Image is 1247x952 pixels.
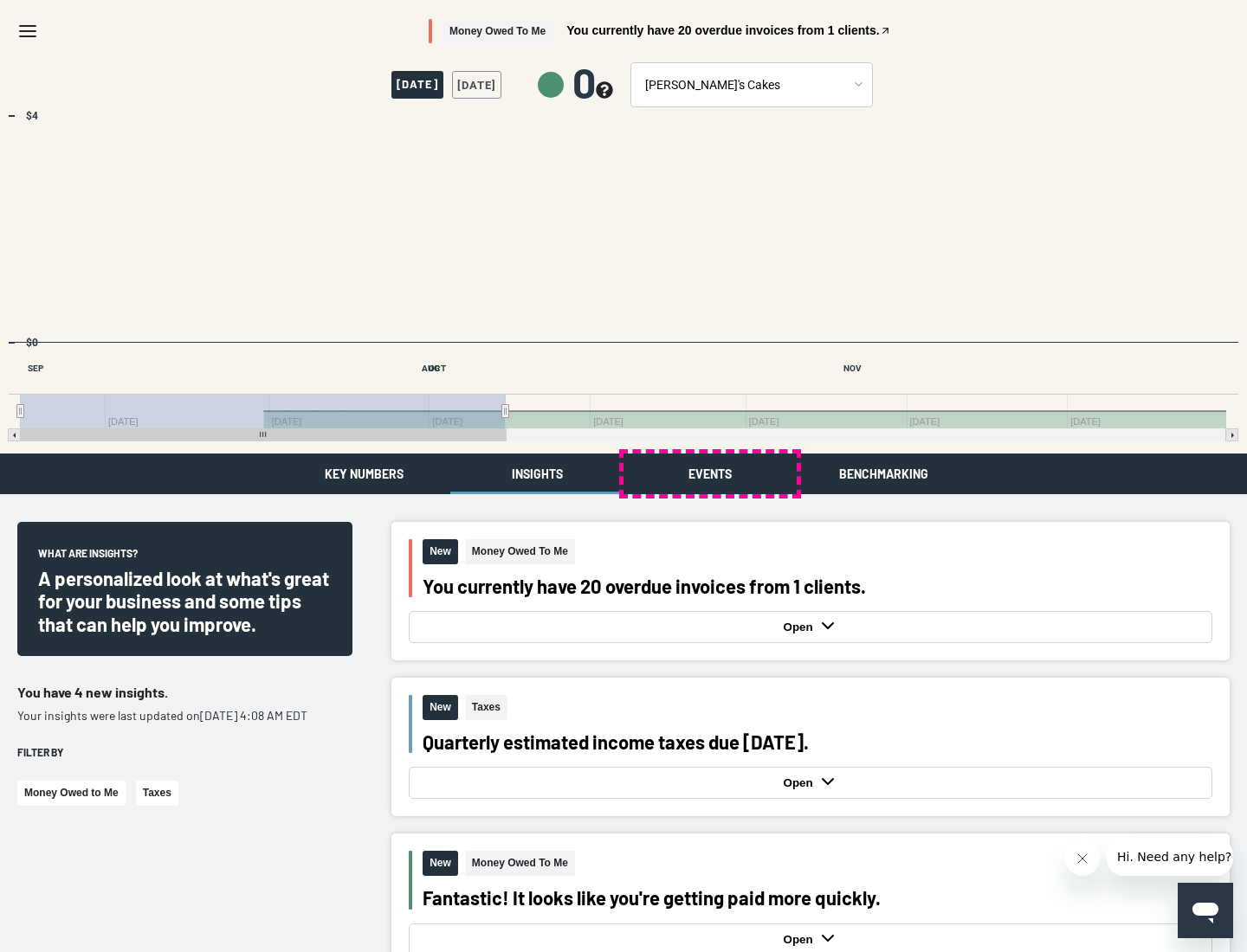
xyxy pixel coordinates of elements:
[423,695,458,720] span: New
[429,19,891,44] button: Money Owed To MeYou currently have 20 overdue invoices from 1 clients.
[797,453,970,494] button: Benchmarking
[623,453,797,494] button: Events
[784,776,817,789] strong: Open
[423,851,458,876] span: New
[465,851,575,876] span: Money Owed To Me
[423,575,1212,597] div: You currently have 20 overdue invoices from 1 clients.
[572,61,613,103] span: 0
[422,363,440,373] text: AUG
[26,337,38,349] text: $0
[1178,883,1233,938] iframe: Button to launch messaging window
[843,363,862,373] text: NOV
[391,71,443,99] span: [DATE]
[1107,838,1233,876] iframe: Message from company
[452,71,501,99] button: [DATE]
[465,539,575,564] span: Money Owed To Me
[784,933,817,946] strong: Open
[566,24,880,36] span: You currently have 20 overdue invoices from 1 clients.
[26,110,38,122] text: $4
[423,886,1212,909] div: Fantastic! It looks like you're getting paid more quickly.
[7,341,1228,344] g: Past/Projected Data, series 1 of 4 with 93 data points. Y axis, values. X axis, Time.
[277,453,450,494] button: Key Numbers
[391,522,1230,660] button: NewMoney Owed To MeYou currently have 20 overdue invoices from 1 clients.Open
[1065,841,1100,876] iframe: Close message
[28,363,44,373] text: SEP
[391,678,1230,816] button: NewTaxesQuarterly estimated income taxes due [DATE].Open
[465,695,507,720] span: Taxes
[423,539,458,564] span: New
[17,21,38,42] svg: Menu
[17,745,352,760] div: Filter by
[423,730,1212,753] div: Quarterly estimated income taxes due [DATE].
[38,567,332,635] div: A personalized look at what's great for your business and some tips that can help you improve.
[17,707,352,724] p: Your insights were last updated on [DATE] 4:08 AM EDT
[784,621,817,634] strong: Open
[136,781,178,806] button: Taxes
[429,363,446,373] text: OCT
[450,453,623,494] button: Insights
[17,684,168,700] span: You have 4 new insights.
[38,546,138,567] span: What are insights?
[596,81,613,101] button: see more about your cashflow projection
[17,781,126,806] button: Money Owed to Me
[443,19,552,44] span: Money Owed To Me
